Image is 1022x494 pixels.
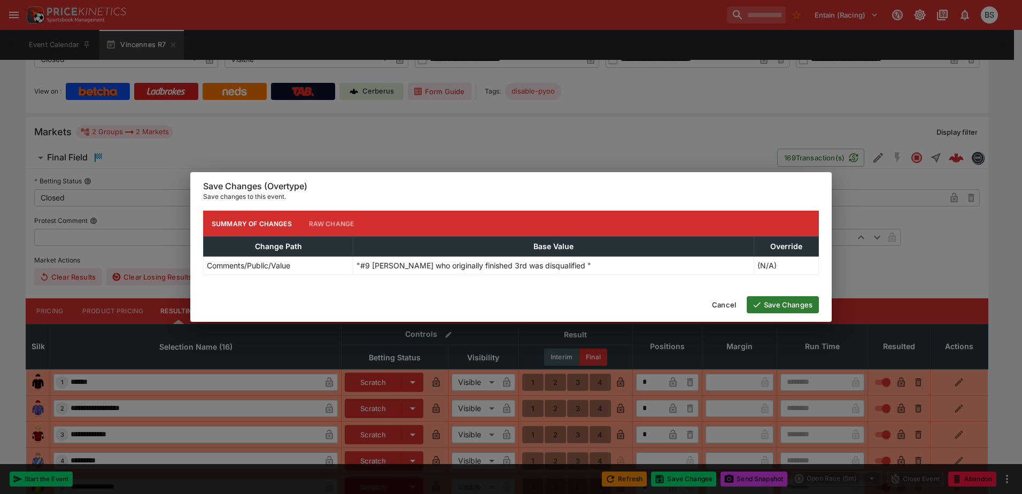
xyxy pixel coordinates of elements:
td: "#9 [PERSON_NAME] who originally finished 3rd was disqualified " [353,257,754,275]
h6: Save Changes (Overtype) [203,181,819,192]
p: Save changes to this event. [203,191,819,202]
p: Comments/Public/Value [207,260,290,271]
button: Save Changes [747,296,819,313]
td: (N/A) [754,257,818,275]
th: Change Path [204,237,353,257]
th: Base Value [353,237,754,257]
th: Override [754,237,818,257]
button: Cancel [706,296,742,313]
button: Summary of Changes [203,211,300,236]
button: Raw Change [300,211,363,236]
